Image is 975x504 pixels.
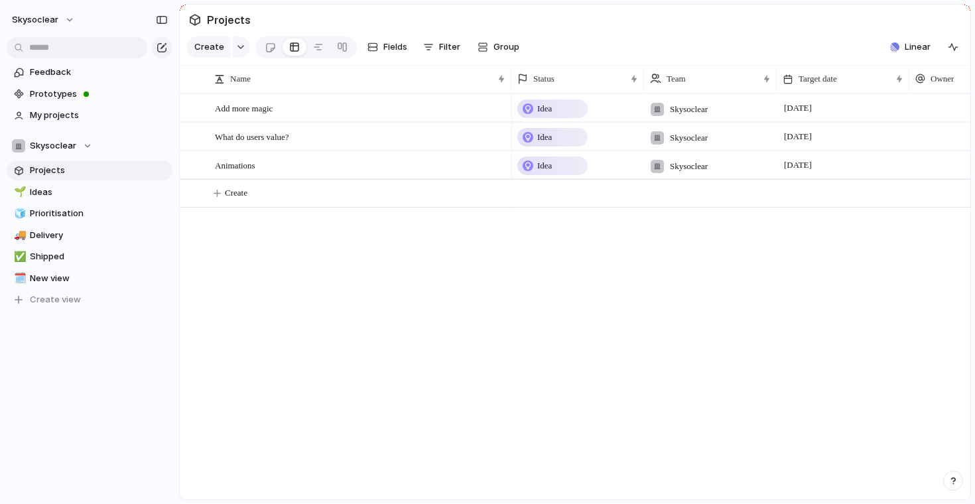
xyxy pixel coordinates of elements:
[225,186,247,200] span: Create
[7,105,172,125] a: My projects
[30,66,168,79] span: Feedback
[186,36,231,58] button: Create
[537,131,552,144] span: Idea
[30,250,168,263] span: Shipped
[12,13,58,27] span: skysoclear
[670,160,708,173] span: Skysoclear
[30,186,168,199] span: Ideas
[30,207,168,220] span: Prioritisation
[7,84,172,104] a: Prototypes
[799,72,837,86] span: Target date
[7,247,172,267] a: ✅Shipped
[7,182,172,202] a: 🌱Ideas
[12,250,25,263] button: ✅
[12,207,25,220] button: 🧊
[781,100,815,116] span: [DATE]
[7,204,172,223] a: 🧊Prioritisation
[14,206,23,221] div: 🧊
[7,160,172,180] a: Projects
[418,36,466,58] button: Filter
[781,129,815,145] span: [DATE]
[905,40,931,54] span: Linear
[7,225,172,245] a: 🚚Delivery
[204,8,253,32] span: Projects
[14,227,23,243] div: 🚚
[667,72,686,86] span: Team
[14,271,23,286] div: 🗓️
[30,293,81,306] span: Create view
[471,36,526,58] button: Group
[670,103,708,116] span: Skysoclear
[362,36,413,58] button: Fields
[215,157,255,172] span: Animations
[383,40,407,54] span: Fields
[230,72,251,86] span: Name
[7,290,172,310] button: Create view
[537,159,552,172] span: Idea
[30,272,168,285] span: New view
[30,229,168,242] span: Delivery
[781,157,815,173] span: [DATE]
[14,184,23,200] div: 🌱
[7,62,172,82] a: Feedback
[215,100,273,115] span: Add more magic
[533,72,554,86] span: Status
[885,37,936,57] button: Linear
[670,131,708,145] span: Skysoclear
[12,186,25,199] button: 🌱
[439,40,460,54] span: Filter
[7,269,172,288] a: 🗓️New view
[537,102,552,115] span: Idea
[30,164,168,177] span: Projects
[215,129,289,144] span: What do users value?
[6,9,82,31] button: skysoclear
[12,229,25,242] button: 🚚
[493,40,519,54] span: Group
[14,249,23,265] div: ✅
[931,72,954,86] span: Owner
[30,139,76,153] span: Skysoclear
[194,40,224,54] span: Create
[30,88,168,101] span: Prototypes
[30,109,168,122] span: My projects
[12,272,25,285] button: 🗓️
[7,136,172,156] button: Skysoclear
